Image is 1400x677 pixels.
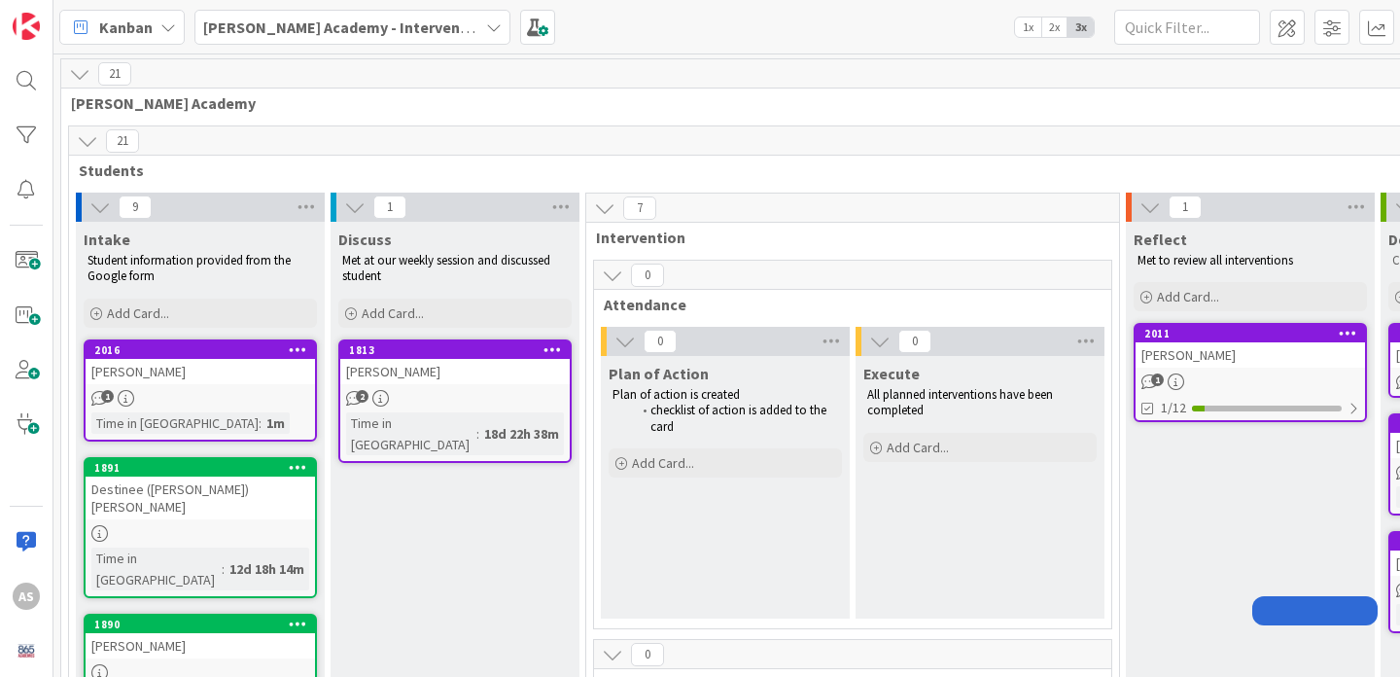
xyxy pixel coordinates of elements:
span: 1x [1015,18,1041,37]
div: [PERSON_NAME] [1136,342,1365,368]
div: 1891 [86,459,315,477]
a: 2016[PERSON_NAME]Time in [GEOGRAPHIC_DATA]:1m [84,339,317,442]
span: All planned interventions have been completed [867,386,1056,418]
div: 1890[PERSON_NAME] [86,616,315,659]
span: : [222,558,225,580]
span: Add Card... [632,454,694,472]
span: Add Card... [1157,288,1219,305]
span: : [259,412,262,434]
span: Intervention [596,228,1095,247]
div: Destinee ([PERSON_NAME]) [PERSON_NAME] [86,477,315,519]
span: 7 [623,196,656,220]
span: 9 [119,196,152,219]
span: 0 [644,330,677,353]
span: Met at our weekly session and discussed student [342,252,553,284]
span: Add Card... [887,439,949,456]
a: 1891Destinee ([PERSON_NAME]) [PERSON_NAME]Time in [GEOGRAPHIC_DATA]:12d 18h 14m [84,457,317,598]
div: 12d 18h 14m [225,558,309,580]
span: 2 [356,390,368,403]
div: 1890 [94,618,315,631]
span: Met to review all interventions [1137,252,1293,268]
div: 2011[PERSON_NAME] [1136,325,1365,368]
span: Kanban [99,16,153,39]
div: Time in [GEOGRAPHIC_DATA] [91,412,259,434]
div: 1891 [94,461,315,475]
span: 1/12 [1161,398,1186,418]
div: 2011 [1136,325,1365,342]
span: 1 [1169,196,1202,219]
a: 2011[PERSON_NAME]1/12 [1134,323,1367,422]
span: Intake [84,230,130,249]
div: [PERSON_NAME] [340,359,570,384]
span: 0 [898,330,931,353]
div: Time in [GEOGRAPHIC_DATA] [91,548,222,590]
span: 0 [631,264,664,287]
span: Execute [863,364,920,383]
span: 1 [373,196,406,219]
span: 21 [98,62,131,86]
div: Time in [GEOGRAPHIC_DATA] [346,412,476,455]
span: Add Card... [362,304,424,322]
div: 1813 [340,341,570,359]
a: 1813[PERSON_NAME]Time in [GEOGRAPHIC_DATA]:18d 22h 38m [338,339,572,463]
div: AS [13,583,40,610]
span: : [476,423,479,445]
div: 2016 [86,341,315,359]
div: [PERSON_NAME] [86,359,315,384]
div: 1813[PERSON_NAME] [340,341,570,384]
span: 21 [106,129,139,153]
div: 2011 [1144,327,1365,340]
span: checklist of action is added to the card [650,402,829,434]
span: Student information provided from the Google form [87,252,294,284]
div: 1890 [86,616,315,633]
span: 2x [1041,18,1067,37]
span: Plan of Action [609,364,709,383]
span: 0 [631,643,664,666]
span: Plan of action is created [612,386,740,403]
div: 1m [262,412,290,434]
span: 3x [1067,18,1094,37]
b: [PERSON_NAME] Academy - Intervention [203,18,489,37]
input: Quick Filter... [1114,10,1260,45]
div: 2016[PERSON_NAME] [86,341,315,384]
span: Discuss [338,230,392,249]
span: Add Card... [107,304,169,322]
span: Attendance [604,295,1087,314]
img: avatar [13,637,40,664]
span: 1 [101,390,114,403]
span: 1 [1151,374,1164,386]
div: 2016 [94,343,315,357]
div: [PERSON_NAME] [86,633,315,659]
div: 1813 [349,343,570,357]
span: Reflect [1134,230,1187,249]
div: 1891Destinee ([PERSON_NAME]) [PERSON_NAME] [86,459,315,519]
img: Visit kanbanzone.com [13,13,40,40]
div: 18d 22h 38m [479,423,564,445]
